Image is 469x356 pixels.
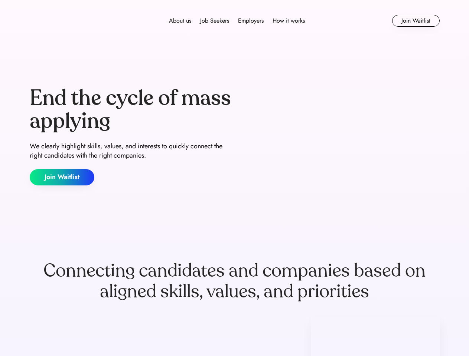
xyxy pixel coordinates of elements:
[30,15,82,27] img: Forward logo
[238,16,264,25] div: Employers
[392,15,440,27] button: Join Waitlist
[30,142,232,160] div: We clearly highlight skills, values, and interests to quickly connect the right candidates with t...
[200,16,229,25] div: Job Seekers
[273,16,305,25] div: How it works
[30,87,232,132] div: End the cycle of mass applying
[238,56,440,216] img: yH5BAEAAAAALAAAAAABAAEAAAIBRAA7
[30,260,440,302] div: Connecting candidates and companies based on aligned skills, values, and priorities
[169,16,191,25] div: About us
[30,169,94,185] button: Join Waitlist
